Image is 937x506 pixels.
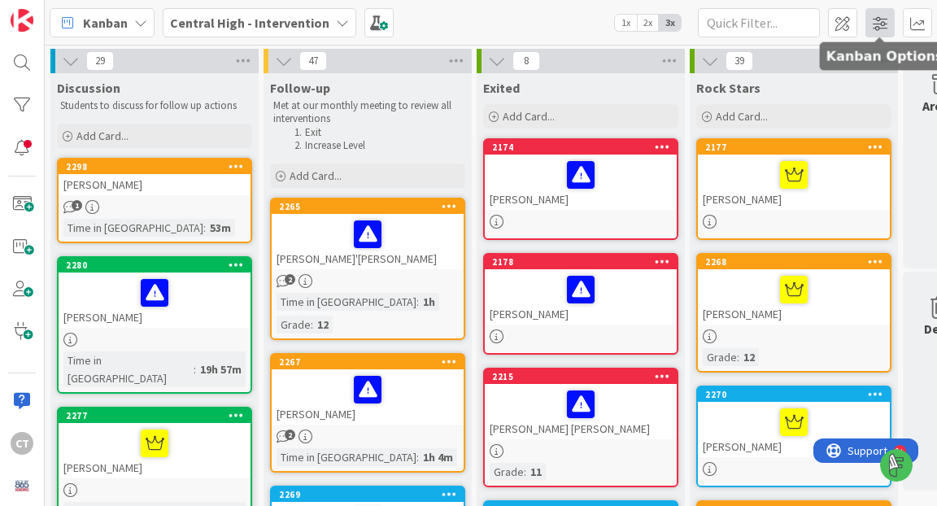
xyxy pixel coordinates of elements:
[739,348,759,366] div: 12
[272,199,464,214] div: 2265
[59,408,251,478] div: 2277[PERSON_NAME]
[485,369,677,384] div: 2215
[11,432,33,455] div: CT
[272,369,464,425] div: [PERSON_NAME]
[290,126,463,139] li: Exit
[66,161,251,172] div: 2298
[60,99,249,112] p: Students to discuss for follow up actions
[170,15,329,31] b: Central High - Intervention
[279,489,464,500] div: 2269
[279,201,464,212] div: 2265
[696,80,760,96] span: Rock Stars
[86,51,114,71] span: 29
[492,256,677,268] div: 2178
[485,255,677,325] div: 2178[PERSON_NAME]
[526,463,546,481] div: 11
[705,142,890,153] div: 2177
[34,2,74,22] span: Support
[11,474,33,497] img: avatar
[59,408,251,423] div: 2277
[83,13,128,33] span: Kanban
[698,155,890,210] div: [PERSON_NAME]
[194,360,196,378] span: :
[524,463,526,481] span: :
[485,155,677,210] div: [PERSON_NAME]
[203,219,206,237] span: :
[63,351,194,387] div: Time in [GEOGRAPHIC_DATA]
[59,423,251,478] div: [PERSON_NAME]
[485,384,677,439] div: [PERSON_NAME] [PERSON_NAME]
[492,371,677,382] div: 2215
[59,174,251,195] div: [PERSON_NAME]
[503,109,555,124] span: Add Card...
[272,199,464,269] div: 2265[PERSON_NAME]'[PERSON_NAME]
[726,51,753,71] span: 39
[59,258,251,273] div: 2280
[485,369,677,439] div: 2215[PERSON_NAME] [PERSON_NAME]
[698,387,890,457] div: 2270[PERSON_NAME]
[272,214,464,269] div: [PERSON_NAME]'[PERSON_NAME]
[737,348,739,366] span: :
[698,140,890,155] div: 2177
[485,140,677,210] div: 2174[PERSON_NAME]
[705,389,890,400] div: 2270
[277,293,416,311] div: Time in [GEOGRAPHIC_DATA]
[270,80,330,96] span: Follow-up
[59,159,251,195] div: 2298[PERSON_NAME]
[311,316,313,334] span: :
[490,463,524,481] div: Grade
[59,258,251,328] div: 2280[PERSON_NAME]
[285,274,295,285] span: 2
[290,168,342,183] span: Add Card...
[72,200,82,211] span: 1
[698,387,890,402] div: 2270
[637,15,659,31] span: 2x
[416,293,419,311] span: :
[659,15,681,31] span: 3x
[59,273,251,328] div: [PERSON_NAME]
[299,51,327,71] span: 47
[290,139,463,152] li: Increase Level
[698,402,890,457] div: [PERSON_NAME]
[76,129,129,143] span: Add Card...
[272,355,464,425] div: 2267[PERSON_NAME]
[485,269,677,325] div: [PERSON_NAME]
[11,9,33,32] img: Visit kanbanzone.com
[313,316,333,334] div: 12
[277,316,311,334] div: Grade
[66,260,251,271] div: 2280
[82,7,90,20] div: 9+
[196,360,246,378] div: 19h 57m
[698,269,890,325] div: [PERSON_NAME]
[66,410,251,421] div: 2277
[273,99,462,126] p: Met at our monthly meeting to review all interventions
[698,140,890,210] div: 2177[PERSON_NAME]
[277,448,416,466] div: Time in [GEOGRAPHIC_DATA]
[485,255,677,269] div: 2178
[483,80,520,96] span: Exited
[419,448,457,466] div: 1h 4m
[285,430,295,440] span: 2
[512,51,540,71] span: 8
[703,348,737,366] div: Grade
[416,448,419,466] span: :
[485,140,677,155] div: 2174
[272,487,464,502] div: 2269
[705,256,890,268] div: 2268
[57,80,120,96] span: Discussion
[59,159,251,174] div: 2298
[279,356,464,368] div: 2267
[698,255,890,269] div: 2268
[206,219,235,237] div: 53m
[492,142,677,153] div: 2174
[716,109,768,124] span: Add Card...
[615,15,637,31] span: 1x
[698,255,890,325] div: 2268[PERSON_NAME]
[272,355,464,369] div: 2267
[419,293,439,311] div: 1h
[698,8,820,37] input: Quick Filter...
[63,219,203,237] div: Time in [GEOGRAPHIC_DATA]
